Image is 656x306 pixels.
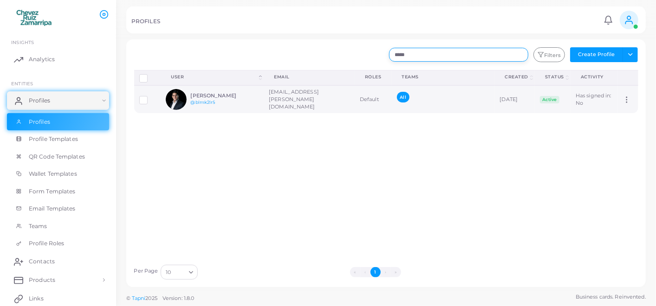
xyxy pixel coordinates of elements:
div: Email [274,74,344,80]
a: Profiles [7,91,109,110]
div: User [171,74,257,80]
div: Teams [402,74,485,80]
img: avatar [166,89,187,110]
a: Profile Roles [7,235,109,252]
td: [EMAIL_ADDRESS][PERSON_NAME][DOMAIN_NAME] [264,85,355,113]
span: Teams [29,222,47,230]
th: Row-selection [134,70,161,85]
span: ENTITIES [11,81,33,86]
button: Create Profile [570,47,623,62]
a: Wallet Templates [7,165,109,183]
span: Profile Templates [29,135,78,143]
button: Filters [533,47,565,62]
span: Version: 1.8.0 [162,295,195,301]
h6: [PERSON_NAME] [191,93,259,99]
span: Profiles [29,118,50,126]
span: Profiles [29,96,50,105]
span: Analytics [29,55,55,64]
td: [DATE] [495,85,535,113]
span: INSIGHTS [11,39,34,45]
a: Email Templates [7,200,109,217]
a: Tapni [132,295,146,301]
a: @blmk2lr5 [191,100,215,105]
th: Action [617,70,638,85]
span: Active [540,96,559,103]
img: logo [8,9,60,26]
span: Wallet Templates [29,170,77,178]
span: © [126,294,194,302]
span: 10 [166,268,171,277]
a: Teams [7,217,109,235]
label: Per Page [134,268,158,275]
ul: Pagination [200,267,550,277]
h5: PROFILES [131,18,160,25]
div: activity [581,74,607,80]
div: Status [545,74,564,80]
span: Contacts [29,257,55,266]
a: Profiles [7,113,109,131]
a: Products [7,271,109,289]
a: QR Code Templates [7,148,109,166]
a: Profile Templates [7,130,109,148]
span: Has signed in: No [576,92,611,106]
span: Email Templates [29,204,76,213]
span: Products [29,276,55,284]
div: Search for option [161,265,198,280]
span: QR Code Templates [29,153,85,161]
span: All [397,92,409,102]
span: 2025 [145,294,157,302]
div: Roles [365,74,382,80]
input: Search for option [172,267,185,277]
span: Profile Roles [29,239,64,248]
span: Business cards. Reinvented. [576,293,646,301]
span: Links [29,294,44,303]
span: Form Templates [29,187,76,196]
a: Analytics [7,50,109,69]
td: Default [355,85,392,113]
button: Go to page 1 [370,267,381,277]
div: Created [505,74,529,80]
a: Contacts [7,252,109,271]
a: Form Templates [7,183,109,200]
